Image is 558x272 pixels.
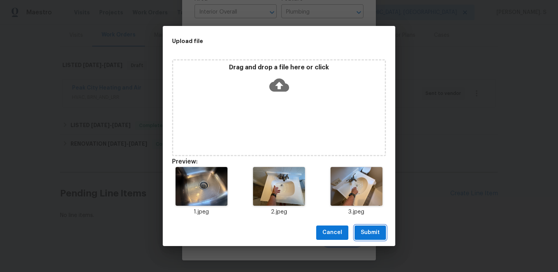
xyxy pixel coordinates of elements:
[361,228,380,238] span: Submit
[331,167,382,206] img: 9k=
[172,208,231,216] p: 1.jpeg
[355,226,386,240] button: Submit
[327,208,386,216] p: 3.jpeg
[322,228,342,238] span: Cancel
[172,37,351,45] h2: Upload file
[253,167,305,206] img: 2Q==
[173,64,385,72] p: Drag and drop a file here or click
[176,167,227,206] img: 2Q==
[316,226,348,240] button: Cancel
[250,208,308,216] p: 2.jpeg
